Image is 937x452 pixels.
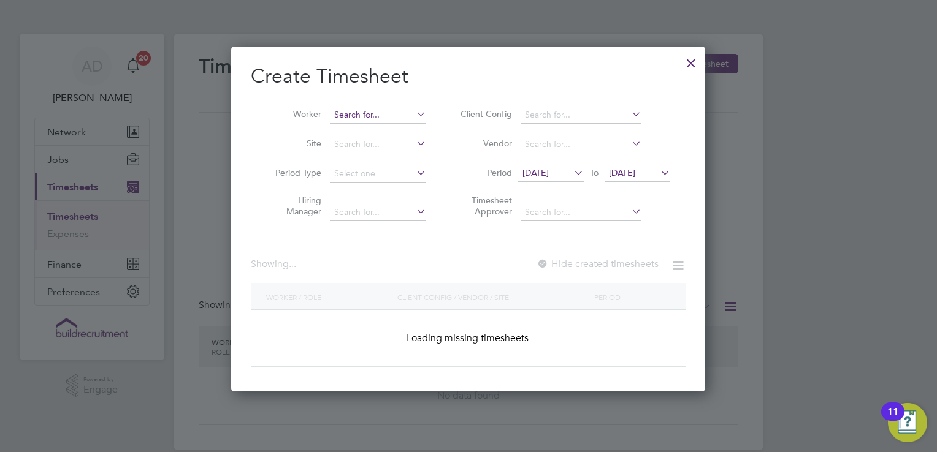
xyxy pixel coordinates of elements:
input: Search for... [330,107,426,124]
label: Hide created timesheets [537,258,659,270]
span: [DATE] [609,167,635,178]
span: ... [289,258,296,270]
button: Open Resource Center, 11 new notifications [888,403,927,442]
span: [DATE] [522,167,549,178]
span: To [586,165,602,181]
h2: Create Timesheet [251,64,686,89]
label: Client Config [457,108,512,119]
label: Site [266,138,321,149]
input: Search for... [521,136,641,153]
label: Vendor [457,138,512,149]
div: Showing [251,258,299,271]
input: Search for... [330,136,426,153]
input: Search for... [521,204,641,221]
label: Hiring Manager [266,195,321,217]
input: Search for... [521,107,641,124]
input: Search for... [330,204,426,221]
label: Period Type [266,167,321,178]
label: Worker [266,108,321,119]
label: Period [457,167,512,178]
div: 11 [887,412,898,428]
label: Timesheet Approver [457,195,512,217]
input: Select one [330,165,426,183]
